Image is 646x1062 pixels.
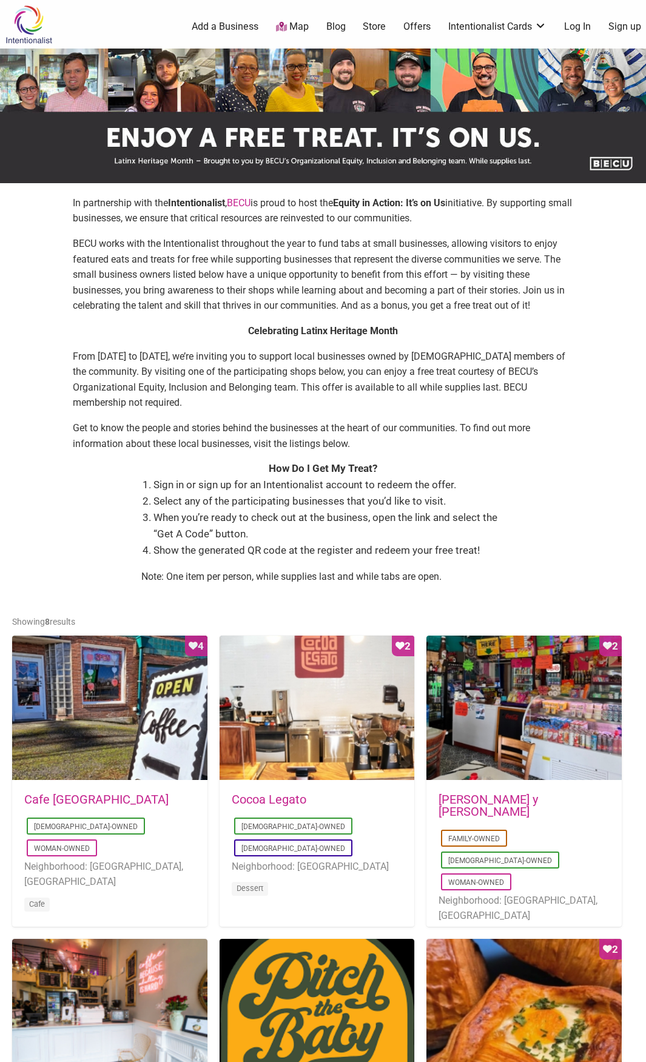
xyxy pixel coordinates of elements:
[448,856,552,865] a: [DEMOGRAPHIC_DATA]-Owned
[608,20,641,33] a: Sign up
[564,20,591,33] a: Log In
[168,197,225,209] strong: Intentionalist
[12,617,75,627] span: Showing results
[24,792,169,807] a: Cafe [GEOGRAPHIC_DATA]
[73,420,573,451] p: Get to know the people and stories behind the businesses at the heart of our communities. To find...
[448,20,547,33] a: Intentionalist Cards
[141,569,505,585] p: Note: One item per person, while supplies last and while tabs are open.
[439,893,610,924] li: Neighborhood: [GEOGRAPHIC_DATA], [GEOGRAPHIC_DATA]
[192,20,258,33] a: Add a Business
[24,859,195,890] li: Neighborhood: [GEOGRAPHIC_DATA], [GEOGRAPHIC_DATA]
[448,878,504,887] a: Woman-Owned
[241,822,345,831] a: [DEMOGRAPHIC_DATA]-Owned
[34,822,138,831] a: [DEMOGRAPHIC_DATA]-Owned
[227,197,251,209] a: BECU
[73,236,573,314] p: BECU works with the Intentionalist throughout the year to fund tabs at small businesses, allowing...
[73,349,573,411] p: From [DATE] to [DATE], we’re inviting you to support local businesses owned by [DEMOGRAPHIC_DATA]...
[269,462,377,474] strong: How Do I Get My Treat?
[326,20,346,33] a: Blog
[248,325,398,337] strong: Celebrating Latinx Heritage Month
[232,859,403,875] li: Neighborhood: [GEOGRAPHIC_DATA]
[241,844,345,853] a: [DEMOGRAPHIC_DATA]-Owned
[153,542,505,559] li: Show the generated QR code at the register and redeem your free treat!
[34,844,90,853] a: Woman-Owned
[73,195,573,226] p: In partnership with the , is proud to host the initiative. By supporting small businesses, we ens...
[153,493,505,509] li: Select any of the participating businesses that you’d like to visit.
[153,477,505,493] li: Sign in or sign up for an Intentionalist account to redeem the offer.
[448,835,500,843] a: Family-Owned
[29,899,45,909] a: Cafe
[237,884,263,893] a: Dessert
[403,20,431,33] a: Offers
[232,792,306,807] a: Cocoa Legato
[276,20,309,34] a: Map
[153,509,505,542] li: When you’re ready to check out at the business, open the link and select the “Get A Code” button.
[45,617,50,627] b: 8
[439,792,538,819] a: [PERSON_NAME] y [PERSON_NAME]
[333,197,445,209] strong: Equity in Action: It’s on Us
[363,20,386,33] a: Store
